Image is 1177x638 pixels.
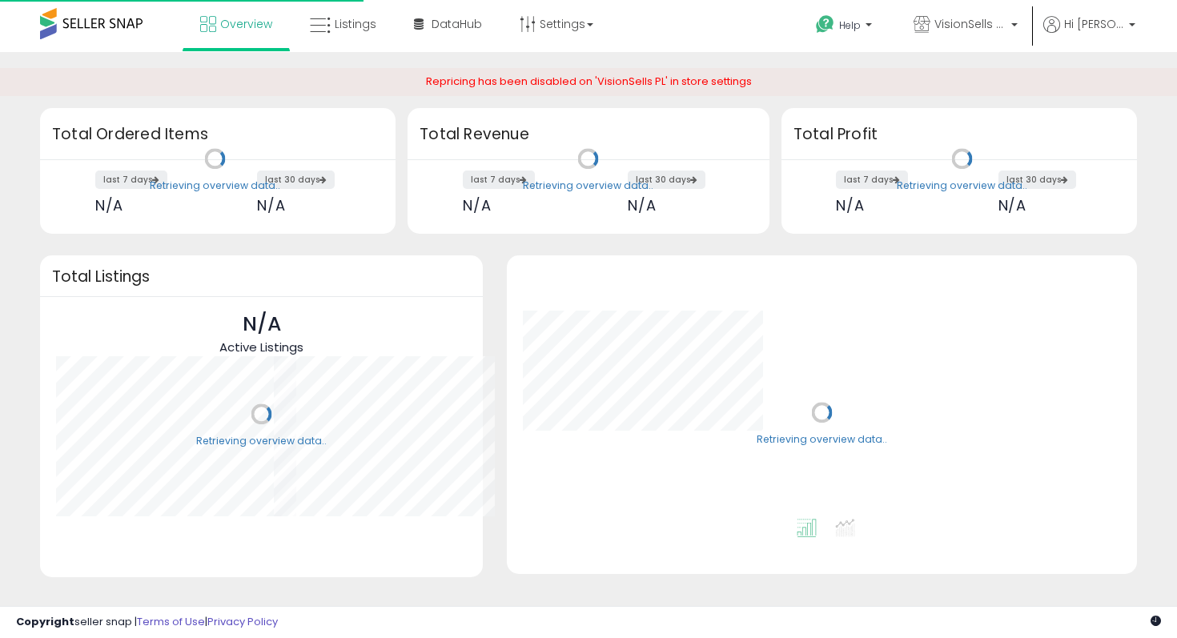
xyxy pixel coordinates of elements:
[432,16,482,32] span: DataHub
[815,14,835,34] i: Get Help
[196,434,327,448] div: Retrieving overview data..
[335,16,376,32] span: Listings
[839,18,861,32] span: Help
[1064,16,1124,32] span: Hi [PERSON_NAME]
[16,614,74,629] strong: Copyright
[523,179,653,193] div: Retrieving overview data..
[1043,16,1135,52] a: Hi [PERSON_NAME]
[16,615,278,630] div: seller snap | |
[426,74,752,89] span: Repricing has been disabled on 'VisionSells PL' in store settings
[757,432,887,447] div: Retrieving overview data..
[150,179,280,193] div: Retrieving overview data..
[934,16,1006,32] span: VisionSells NL
[207,614,278,629] a: Privacy Policy
[897,179,1027,193] div: Retrieving overview data..
[137,614,205,629] a: Terms of Use
[220,16,272,32] span: Overview
[803,2,888,52] a: Help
